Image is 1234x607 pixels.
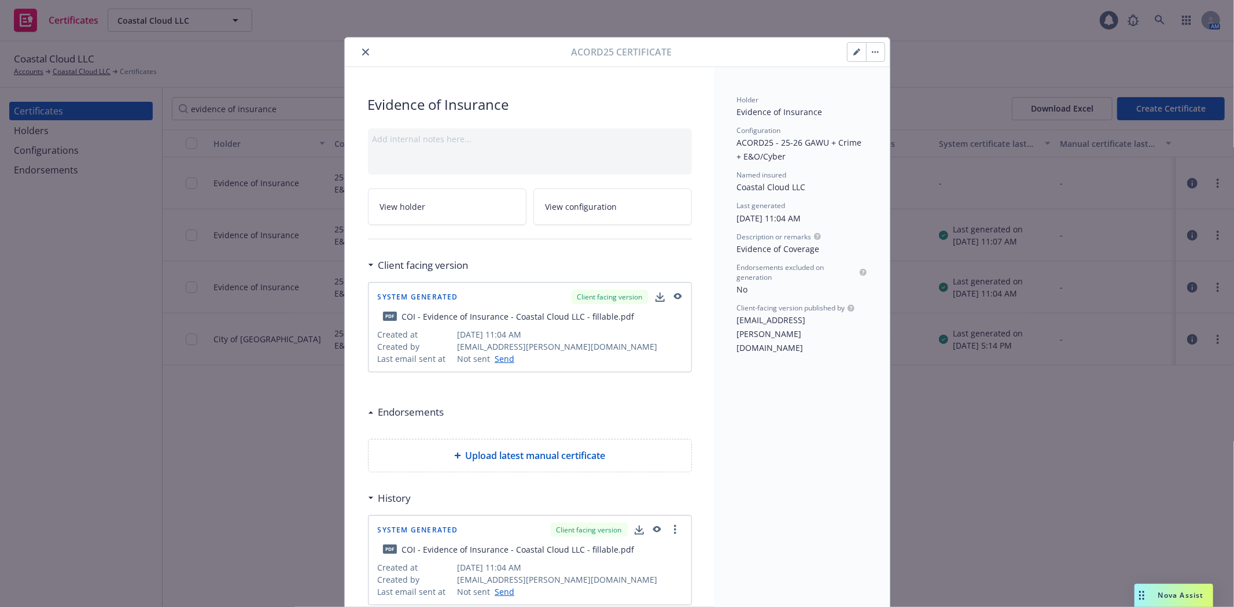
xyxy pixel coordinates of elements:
span: Created at [378,561,453,573]
h3: History [378,491,411,506]
div: History [368,491,411,506]
div: Upload latest manual certificate [368,439,692,472]
span: pdf [383,545,397,553]
span: Created at [378,328,453,340]
span: [DATE] 11:04 AM [457,561,682,573]
span: Configuration [737,125,781,135]
span: Last generated [737,201,786,210]
h3: Endorsements [378,405,444,420]
a: Send [490,586,514,598]
span: Last email sent at [378,586,453,598]
span: Created by [378,340,453,353]
button: Nova Assist [1134,584,1213,607]
span: pdf [383,312,397,320]
span: No [737,284,748,295]
a: View configuration [533,188,692,225]
span: Nova Assist [1158,590,1204,600]
a: View holder [368,188,526,225]
a: Send [490,353,514,365]
div: Endorsements [368,405,444,420]
div: COI - Evidence of Insurance - Coastal Cloud LLC - fillable.pdf [402,310,635,323]
span: Upload latest manual certificate [466,449,606,462]
span: ACORD25 - 25-26 GAWU + Crime + E&O/Cyber [737,137,864,162]
span: Acord25 certificate [572,45,672,59]
h3: Client facing version [378,258,469,273]
span: Named insured [737,170,787,180]
div: Drag to move [1134,584,1149,607]
span: View holder [380,201,426,213]
span: [DATE] 11:04 AM [457,328,682,340]
div: Client facing version [572,290,649,304]
span: Evidence of Insurance [368,95,692,114]
span: Evidence of Insurance [737,106,823,117]
div: Client facing version [551,523,628,537]
span: System Generated [378,294,458,301]
span: Coastal Cloud LLC [737,182,806,193]
span: Last email sent at [378,353,453,365]
span: System Generated [378,527,458,534]
span: Endorsements excluded on generation [737,262,857,282]
span: Not sent [457,353,490,365]
span: Add internal notes here... [373,134,472,145]
button: close [359,45,373,59]
span: Holder [737,95,759,105]
span: Client-facing version published by [737,303,845,313]
span: [EMAIL_ADDRESS][PERSON_NAME][DOMAIN_NAME] [737,314,806,353]
span: [EMAIL_ADDRESS][PERSON_NAME][DOMAIN_NAME] [457,573,682,586]
span: Description or remarks [737,232,812,242]
span: Created by [378,573,453,586]
span: Not sent [457,586,490,598]
span: Evidence of Coverage [737,243,820,254]
span: View configuration [546,201,617,213]
div: Client facing version [368,258,469,273]
div: COI - Evidence of Insurance - Coastal Cloud LLC - fillable.pdf [402,543,635,556]
span: [EMAIL_ADDRESS][PERSON_NAME][DOMAIN_NAME] [457,340,682,353]
a: more [668,523,682,536]
span: [DATE] 11:04 AM [737,213,801,224]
